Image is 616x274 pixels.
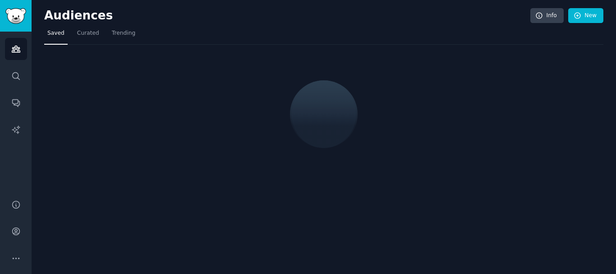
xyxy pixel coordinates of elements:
a: Saved [44,26,68,45]
a: Trending [109,26,138,45]
span: Trending [112,29,135,37]
span: Curated [77,29,99,37]
h2: Audiences [44,9,530,23]
span: Saved [47,29,64,37]
img: GummySearch logo [5,8,26,24]
a: Curated [74,26,102,45]
a: Info [530,8,564,23]
a: New [568,8,603,23]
